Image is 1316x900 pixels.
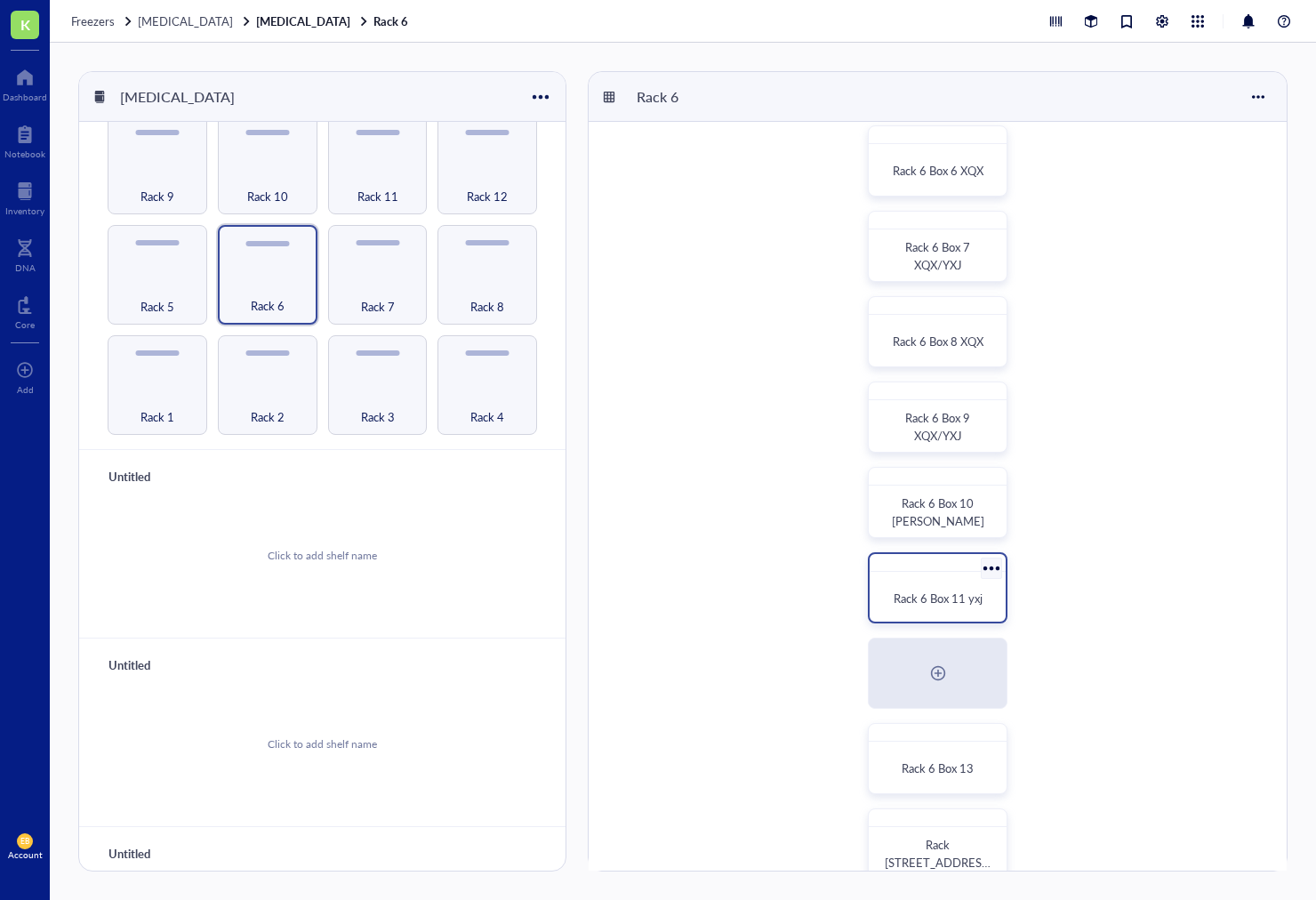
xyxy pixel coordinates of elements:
div: Rack 6 [629,82,735,112]
a: DNA [15,234,36,273]
span: EB [20,837,29,846]
span: Rack 8 [470,297,504,317]
span: Rack 4 [470,407,504,427]
span: Rack 10 [247,187,288,206]
div: Untitled [100,464,207,489]
span: Freezers [71,12,115,29]
span: Rack 6 Box 11 yxj [894,590,983,607]
div: Notebook [4,149,45,159]
span: Rack 6 [251,296,285,316]
div: DNA [15,262,36,273]
a: Notebook [4,120,45,159]
div: Core [15,319,35,330]
span: Rack 6 Box 8 XQX [893,333,983,350]
a: Freezers [71,13,134,29]
span: Rack 1 [140,407,174,427]
div: Click to add shelf name [268,548,377,564]
span: Rack 6 Box 13 [902,759,974,776]
a: Core [15,291,35,330]
span: Rack 3 [361,407,395,427]
span: Rack 2 [251,407,285,427]
span: Rack 12 [467,187,508,206]
div: [MEDICAL_DATA] [112,82,243,112]
div: Click to add shelf name [268,736,377,752]
div: Dashboard [3,92,47,102]
span: Rack 6 Box 10 [PERSON_NAME] [892,494,984,529]
div: Untitled [100,653,207,678]
span: K [20,13,30,36]
span: Rack [STREET_ADDRESS][PERSON_NAME] [885,836,991,888]
a: [MEDICAL_DATA]Rack 6 [256,13,412,29]
span: Rack 6 Box 7 XQX/YXJ [905,238,973,273]
span: Rack 5 [140,297,174,317]
div: Add [17,384,34,395]
span: [MEDICAL_DATA] [138,12,233,29]
div: Untitled [100,841,207,866]
div: Inventory [5,205,44,216]
span: Rack 6 Box 9 XQX/YXJ [905,409,973,444]
a: Dashboard [3,63,47,102]
span: Rack 6 Box 6 XQX [893,162,983,179]
a: [MEDICAL_DATA] [138,13,253,29]
a: Inventory [5,177,44,216]
div: Account [8,849,43,860]
span: Rack 11 [357,187,398,206]
span: Rack 9 [140,187,174,206]
span: Rack 7 [361,297,395,317]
